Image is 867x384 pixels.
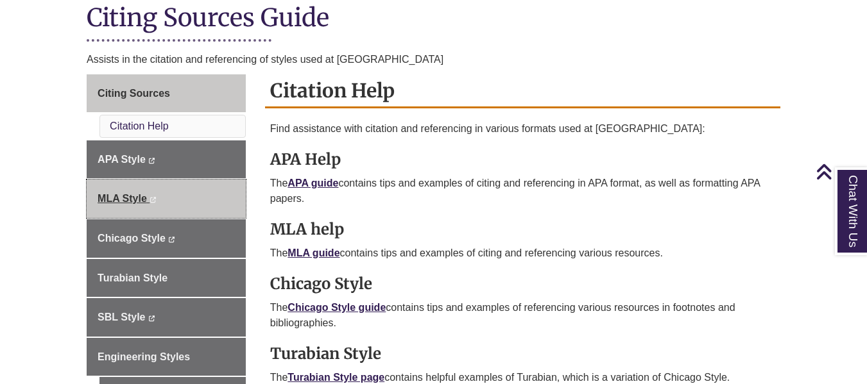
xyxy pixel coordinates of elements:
[98,272,167,283] span: Turabian Style
[150,197,157,203] i: This link opens in a new window
[87,140,246,179] a: APA Style
[87,259,246,297] a: Turabian Style
[98,193,147,204] span: MLA Style
[270,246,775,261] p: The contains tips and examples of citing and referencing various resources.
[288,247,339,258] a: MLA guide
[288,302,386,313] a: Chicago Style guide
[87,338,246,376] a: Engineering Styles
[288,178,338,188] a: APA guide
[98,233,166,244] span: Chicago Style
[87,219,246,258] a: Chicago Style
[270,300,775,331] p: The contains tips and examples of referencing various resources in footnotes and bibliographies.
[270,344,381,363] strong: Turabian Style
[265,74,780,108] h2: Citation Help
[98,154,146,165] span: APA Style
[168,237,175,242] i: This link opens in a new window
[270,274,372,294] strong: Chicago Style
[87,74,246,113] a: Citing Sources
[87,2,780,36] h1: Citing Sources Guide
[87,298,246,337] a: SBL Style
[270,176,775,206] p: The contains tips and examples of citing and referencing in APA format, as well as formatting APA...
[816,163,864,180] a: Back to Top
[270,219,344,239] strong: MLA help
[110,121,169,131] a: Citation Help
[87,54,443,65] span: Assists in the citation and referencing of styles used at [GEOGRAPHIC_DATA]
[270,149,341,169] strong: APA Help
[98,351,190,362] span: Engineering Styles
[270,121,775,137] p: Find assistance with citation and referencing in various formats used at [GEOGRAPHIC_DATA]:
[148,315,155,321] i: This link opens in a new window
[148,158,155,163] i: This link opens in a new window
[87,179,246,218] a: MLA Style
[98,312,145,322] span: SBL Style
[98,88,170,99] span: Citing Sources
[288,372,384,383] a: Turabian Style page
